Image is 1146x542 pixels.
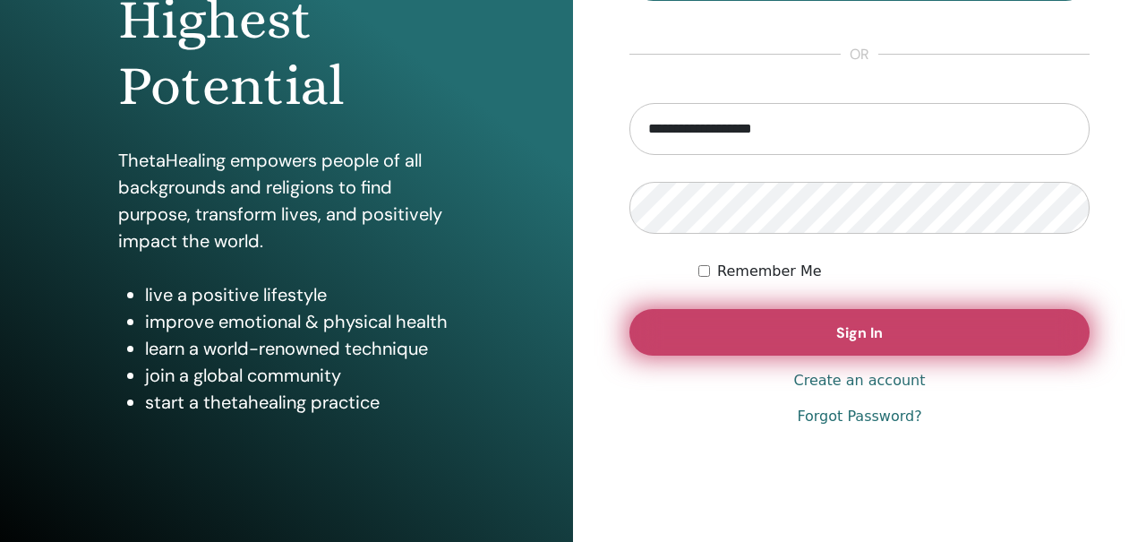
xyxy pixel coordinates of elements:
[797,406,921,427] a: Forgot Password?
[841,44,878,65] span: or
[145,308,456,335] li: improve emotional & physical health
[717,261,822,282] label: Remember Me
[145,335,456,362] li: learn a world-renowned technique
[145,362,456,389] li: join a global community
[793,370,925,391] a: Create an account
[698,261,1090,282] div: Keep me authenticated indefinitely or until I manually logout
[118,147,456,254] p: ThetaHealing empowers people of all backgrounds and religions to find purpose, transform lives, a...
[145,389,456,416] li: start a thetahealing practice
[629,309,1090,356] button: Sign In
[145,281,456,308] li: live a positive lifestyle
[836,323,883,342] span: Sign In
